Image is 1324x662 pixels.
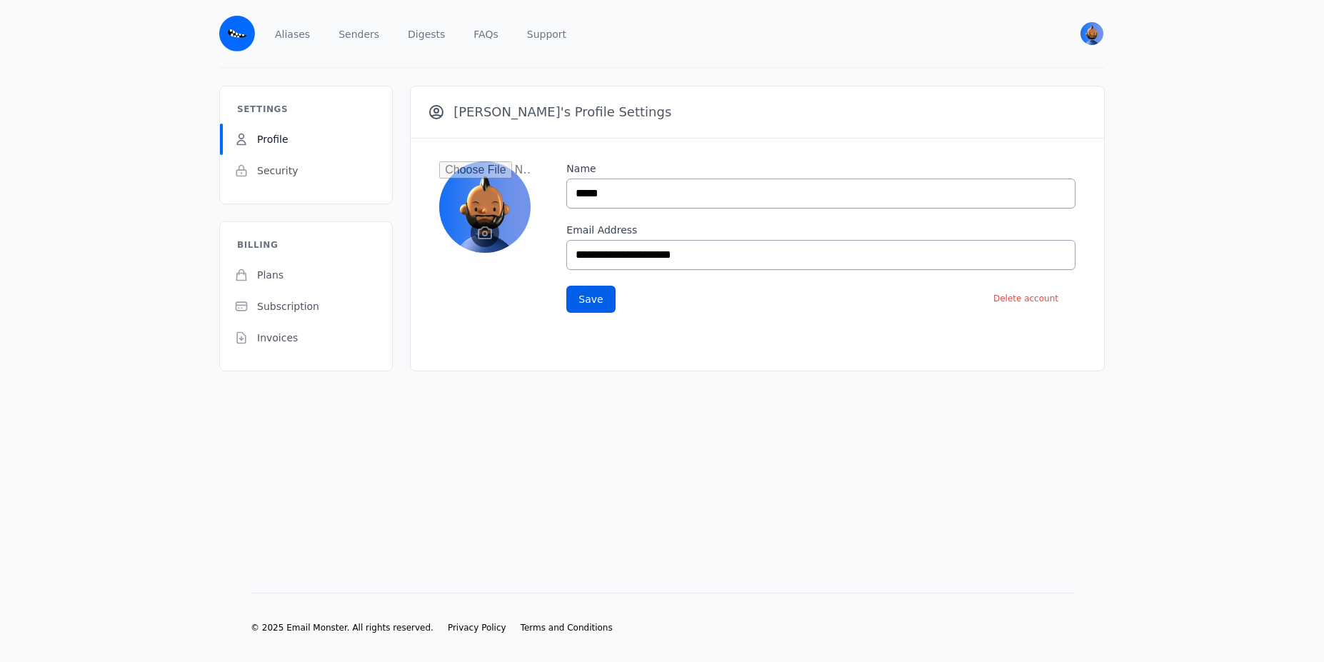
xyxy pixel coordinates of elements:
a: Security [220,155,392,186]
a: Plans [220,259,392,291]
button: User menu [1079,21,1105,46]
span: Plans [257,268,284,282]
h3: [PERSON_NAME]'s Profile Settings [428,104,671,121]
a: Subscription [220,291,392,322]
button: Delete account [982,284,1070,313]
a: Privacy Policy [448,622,506,633]
button: Save [566,286,615,313]
label: Email Address [566,223,1075,237]
li: © 2025 Email Monster. All rights reserved. [251,622,433,633]
h3: Settings [220,104,305,124]
a: Terms and Conditions [521,622,613,633]
span: Terms and Conditions [521,623,613,633]
span: Privacy Policy [448,623,506,633]
a: Invoices [220,322,392,353]
h3: Billing [220,239,295,259]
img: Email Monster [219,16,255,51]
span: Profile [257,132,289,146]
span: Invoices [257,331,298,345]
span: Security [257,164,299,178]
span: Subscription [257,299,319,314]
img: Kenny's Avatar [1080,22,1103,45]
label: Name [566,161,1075,176]
a: Profile [220,124,392,155]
